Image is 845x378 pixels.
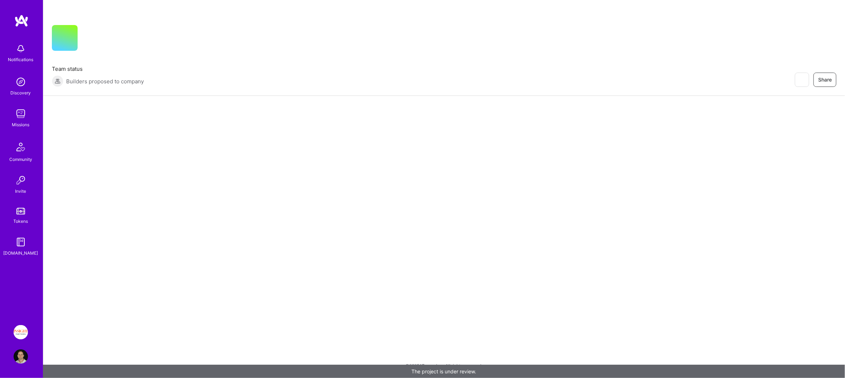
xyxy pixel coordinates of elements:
[15,187,26,195] div: Invite
[12,138,29,156] img: Community
[11,89,31,97] div: Discovery
[14,75,28,89] img: discovery
[14,107,28,121] img: teamwork
[12,349,30,364] a: User Avatar
[818,76,832,83] span: Share
[4,249,38,257] div: [DOMAIN_NAME]
[66,78,144,85] span: Builders proposed to company
[14,349,28,364] img: User Avatar
[9,156,32,163] div: Community
[14,14,29,27] img: logo
[52,65,144,73] span: Team status
[52,75,63,87] img: Builders proposed to company
[12,121,30,128] div: Missions
[12,325,30,339] a: Insight Partners: Data & AI - Sourcing
[14,41,28,56] img: bell
[14,235,28,249] img: guide book
[814,73,836,87] button: Share
[8,56,34,63] div: Notifications
[799,77,805,83] i: icon EyeClosed
[14,217,28,225] div: Tokens
[16,208,25,215] img: tokens
[14,173,28,187] img: Invite
[86,36,92,42] i: icon CompanyGray
[43,365,845,378] div: The project is under review.
[14,325,28,339] img: Insight Partners: Data & AI - Sourcing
